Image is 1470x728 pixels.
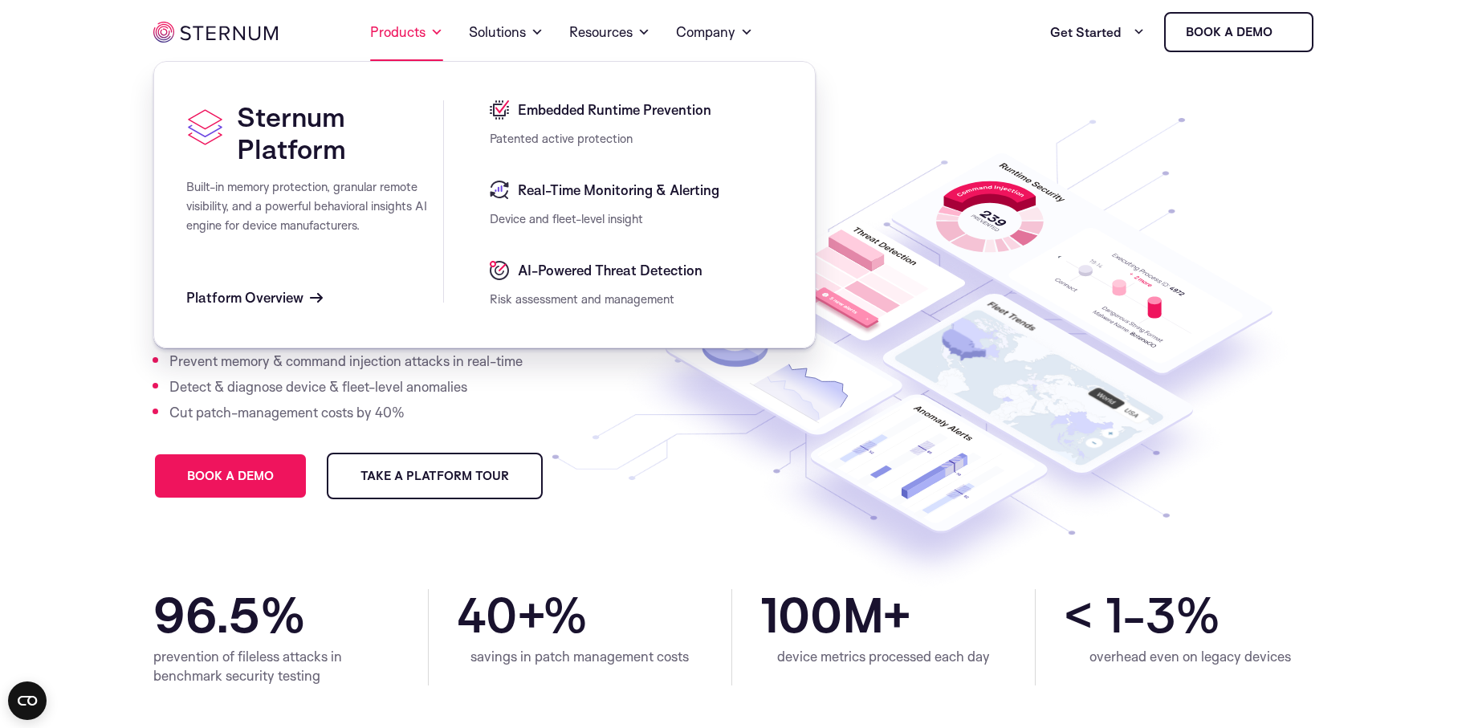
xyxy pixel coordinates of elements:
a: Resources [569,3,650,61]
span: Device and fleet-level insight [490,211,643,226]
span: AI-Powered Threat Detection [514,261,702,280]
span: 96.5 [153,589,260,641]
a: Book a demo [153,453,307,499]
button: Open CMP widget [8,681,47,720]
li: Detect & diagnose device & fleet-level anomalies [169,374,527,400]
img: sternum iot [1279,26,1292,39]
span: Sternum Platform [237,100,346,165]
span: % [260,589,400,641]
a: Book a demo [1164,12,1313,52]
span: 100 [760,589,842,641]
div: prevention of fileless attacks in benchmark security testing [153,647,400,685]
span: Built-in memory protection, granular remote visibility, and a powerful behavioral insights AI eng... [186,179,427,233]
span: +% [517,589,703,641]
div: savings in patch management costs [457,647,703,666]
span: Risk assessment and management [490,291,674,307]
div: device metrics processed each day [760,647,1007,666]
img: sternum iot [153,22,278,43]
span: Platform Overview [186,288,303,307]
span: 3 [1146,589,1175,641]
span: < 1- [1064,589,1146,641]
span: Embedded Runtime Prevention [514,100,711,120]
a: Company [676,3,753,61]
a: Embedded Runtime Prevention [490,100,783,120]
a: Solutions [469,3,544,61]
a: Get Started [1050,16,1145,48]
div: overhead even on legacy devices [1064,647,1317,666]
a: AI-Powered Threat Detection [490,261,783,280]
span: Real-Time Monitoring & Alerting [514,181,719,200]
a: Products [370,3,443,61]
a: Real-Time Monitoring & Alerting [490,181,783,200]
span: M+ [842,589,1007,641]
span: Patented active protection [490,131,633,146]
a: Platform Overview [186,288,323,307]
span: 40 [457,589,517,641]
span: % [1175,589,1317,641]
li: Cut patch-management costs by 40% [169,400,527,425]
a: Take a Platform Tour [327,453,543,499]
span: Take a Platform Tour [360,470,509,482]
span: Book a demo [187,470,274,482]
li: Prevent memory & command injection attacks in real-time [169,348,527,374]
